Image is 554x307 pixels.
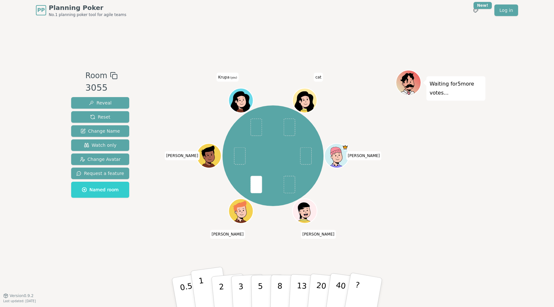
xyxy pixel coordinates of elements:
[71,182,129,198] button: Named room
[210,230,245,239] span: Click to change your name
[71,168,129,179] button: Request a feature
[342,144,348,150] span: Corey is the host
[49,12,126,17] span: No.1 planning poker tool for agile teams
[71,97,129,109] button: Reveal
[71,111,129,123] button: Reset
[82,187,119,193] span: Named room
[71,125,129,137] button: Change Name
[90,114,110,120] span: Reset
[80,128,120,134] span: Change Name
[10,293,34,298] span: Version 0.9.2
[36,3,126,17] a: PPPlanning PokerNo.1 planning poker tool for agile teams
[470,4,482,16] button: New!
[3,299,36,303] span: Last updated: [DATE]
[84,142,117,148] span: Watch only
[230,89,253,112] button: Click to change your avatar
[164,151,200,160] span: Click to change your name
[314,73,323,82] span: Click to change your name
[216,73,239,82] span: Click to change your name
[80,156,121,162] span: Change Avatar
[71,153,129,165] button: Change Avatar
[85,70,107,81] span: Room
[346,151,382,160] span: Click to change your name
[430,79,482,97] p: Waiting for 5 more votes...
[3,293,34,298] button: Version0.9.2
[85,81,117,95] div: 3055
[49,3,126,12] span: Planning Poker
[37,6,45,14] span: PP
[89,100,112,106] span: Reveal
[494,4,518,16] a: Log in
[71,139,129,151] button: Watch only
[76,170,124,177] span: Request a feature
[301,230,336,239] span: Click to change your name
[230,76,237,79] span: (you)
[474,2,492,9] div: New!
